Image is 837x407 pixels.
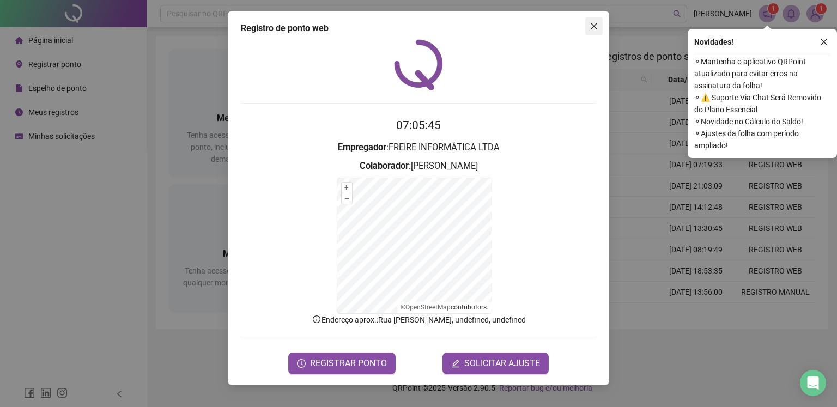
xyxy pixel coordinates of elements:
[405,303,451,311] a: OpenStreetMap
[288,353,396,374] button: REGISTRAR PONTO
[585,17,603,35] button: Close
[338,142,386,153] strong: Empregador
[800,370,826,396] div: Open Intercom Messenger
[694,56,830,92] span: ⚬ Mantenha o aplicativo QRPoint atualizado para evitar erros na assinatura da folha!
[694,116,830,127] span: ⚬ Novidade no Cálculo do Saldo!
[312,314,322,324] span: info-circle
[241,22,596,35] div: Registro de ponto web
[464,357,540,370] span: SOLICITAR AJUSTE
[310,357,387,370] span: REGISTRAR PONTO
[442,353,549,374] button: editSOLICITAR AJUSTE
[694,92,830,116] span: ⚬ ⚠️ Suporte Via Chat Será Removido do Plano Essencial
[360,161,409,171] strong: Colaborador
[694,127,830,151] span: ⚬ Ajustes da folha com período ampliado!
[394,39,443,90] img: QRPoint
[241,314,596,326] p: Endereço aprox. : Rua [PERSON_NAME], undefined, undefined
[297,359,306,368] span: clock-circle
[694,36,733,48] span: Novidades !
[241,159,596,173] h3: : [PERSON_NAME]
[401,303,488,311] li: © contributors.
[820,38,828,46] span: close
[241,141,596,155] h3: : FREIRE INFORMÁTICA LTDA
[451,359,460,368] span: edit
[396,119,441,132] time: 07:05:45
[342,183,352,193] button: +
[342,193,352,204] button: –
[590,22,598,31] span: close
